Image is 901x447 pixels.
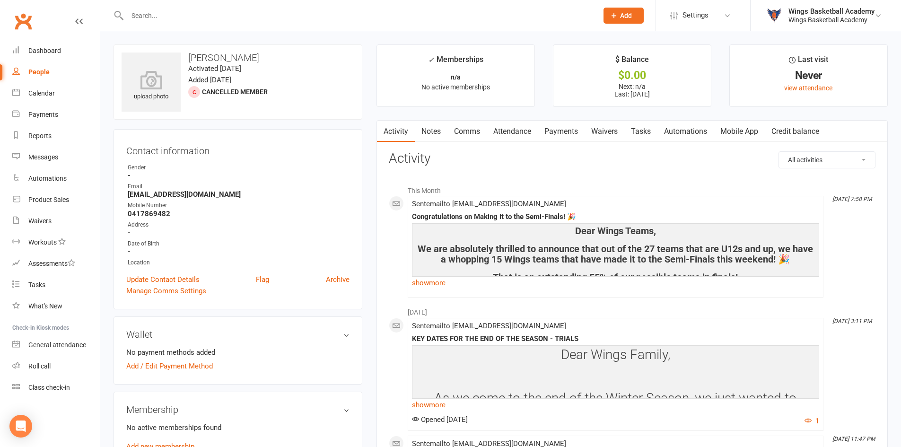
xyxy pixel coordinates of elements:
[326,274,350,285] a: Archive
[585,121,624,142] a: Waivers
[12,104,100,125] a: Payments
[682,5,709,26] span: Settings
[788,16,875,24] div: Wings Basketball Academy
[12,274,100,296] a: Tasks
[788,7,875,16] div: Wings Basketball Academy
[738,70,879,80] div: Never
[126,360,213,372] a: Add / Edit Payment Method
[128,201,350,210] div: Mobile Number
[188,76,231,84] time: Added [DATE]
[128,239,350,248] div: Date of Birth
[620,12,632,19] span: Add
[487,121,538,142] a: Attendance
[126,347,350,358] li: No payment methods added
[28,217,52,225] div: Waivers
[128,228,350,237] strong: -
[128,163,350,172] div: Gender
[412,200,566,208] span: Sent email to [EMAIL_ADDRESS][DOMAIN_NAME]
[805,415,819,427] button: 1
[12,168,100,189] a: Automations
[12,189,100,210] a: Product Sales
[128,258,350,267] div: Location
[128,210,350,218] strong: 0417869482
[28,362,51,370] div: Roll call
[28,341,86,349] div: General attendance
[28,47,61,54] div: Dashboard
[28,302,62,310] div: What's New
[188,64,241,73] time: Activated [DATE]
[832,436,875,442] i: [DATE] 11:47 PM
[714,121,765,142] a: Mobile App
[389,302,875,317] li: [DATE]
[122,53,354,63] h3: [PERSON_NAME]
[538,121,585,142] a: Payments
[428,55,434,64] i: ✓
[657,121,714,142] a: Automations
[126,404,350,415] h3: Membership
[414,226,817,236] h4: Dear Wings Teams,
[562,83,702,98] p: Next: n/a Last: [DATE]
[126,422,350,433] p: No active memberships found
[12,210,100,232] a: Waivers
[562,70,702,80] div: $0.00
[789,53,828,70] div: Last visit
[128,220,350,229] div: Address
[412,398,819,412] a: show more
[765,6,784,25] img: thumb_image1733802406.png
[124,9,591,22] input: Search...
[28,68,50,76] div: People
[604,8,644,24] button: Add
[615,53,649,70] div: $ Balance
[202,88,268,96] span: Cancelled member
[28,281,45,289] div: Tasks
[28,238,57,246] div: Workouts
[12,334,100,356] a: General attendance kiosk mode
[12,61,100,83] a: People
[412,335,819,343] div: KEY DATES FOR THE END OF THE SEASON - TRIALS
[377,121,415,142] a: Activity
[389,181,875,196] li: This Month
[12,356,100,377] a: Roll call
[624,121,657,142] a: Tasks
[28,260,75,267] div: Assessments
[126,274,200,285] a: Update Contact Details
[832,196,872,202] i: [DATE] 7:58 PM
[412,276,819,289] a: show more
[28,89,55,97] div: Calendar
[28,111,58,118] div: Payments
[12,125,100,147] a: Reports
[12,40,100,61] a: Dashboard
[28,153,58,161] div: Messages
[12,147,100,168] a: Messages
[128,171,350,180] strong: -
[28,175,67,182] div: Automations
[11,9,35,33] a: Clubworx
[122,70,181,102] div: upload photo
[126,329,350,340] h3: Wallet
[126,142,350,156] h3: Contact information
[128,190,350,199] strong: [EMAIL_ADDRESS][DOMAIN_NAME]
[415,121,447,142] a: Notes
[451,73,461,81] strong: n/a
[128,182,350,191] div: Email
[12,83,100,104] a: Calendar
[389,151,875,166] h3: Activity
[126,285,206,297] a: Manage Comms Settings
[784,84,832,92] a: view attendance
[765,121,826,142] a: Credit balance
[414,272,817,282] h4: That is an outstanding 55% of our possible teams in finals!
[28,196,69,203] div: Product Sales
[832,318,872,324] i: [DATE] 3:11 PM
[12,232,100,253] a: Workouts
[12,253,100,274] a: Assessments
[447,121,487,142] a: Comms
[128,247,350,256] strong: -
[414,244,817,264] h4: We are absolutely thrilled to announce that out of the 27 teams that are U12s and up, we have a w...
[256,274,269,285] a: Flag
[412,415,468,424] span: Opened [DATE]
[9,415,32,438] div: Open Intercom Messenger
[28,132,52,140] div: Reports
[412,322,566,330] span: Sent email to [EMAIL_ADDRESS][DOMAIN_NAME]
[12,377,100,398] a: Class kiosk mode
[28,384,70,391] div: Class check-in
